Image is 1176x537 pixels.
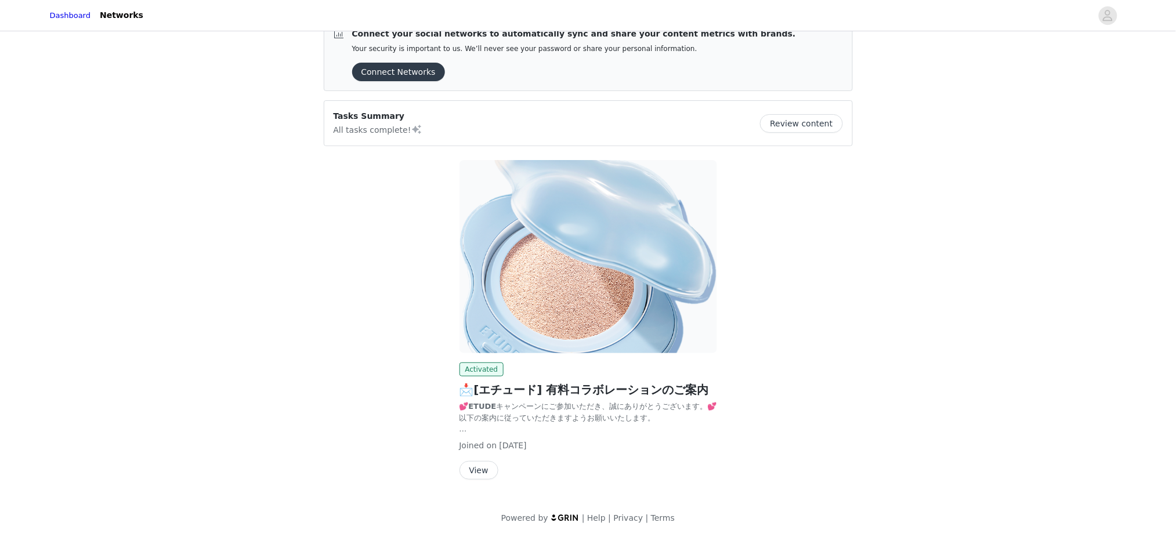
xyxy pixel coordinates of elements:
strong: ETUDE [469,402,497,411]
button: Review content [760,114,842,133]
span: Activated [459,362,504,376]
h2: 📩[エチュード] 有料コラボレーションのご案内 [459,381,717,398]
button: Connect Networks [352,63,445,81]
span: | [582,513,585,523]
a: Dashboard [50,10,91,21]
a: View [459,466,498,475]
img: AMOREPACIFIC [459,160,717,353]
p: 💕 キャンペーンにご参加いただき、誠にありがとうございます。💕 以下の案内に従っていただきますようお願いいたします。 [459,401,717,423]
span: | [646,513,649,523]
a: Privacy [614,513,643,523]
span: Powered by [501,513,548,523]
div: avatar [1102,6,1113,25]
span: Joined on [459,441,497,450]
a: Help [587,513,606,523]
span: | [608,513,611,523]
button: View [459,461,498,480]
p: All tasks complete! [334,122,423,136]
a: Terms [651,513,675,523]
p: Your security is important to us. We’ll never see your password or share your personal information. [352,45,796,53]
p: Connect your social networks to automatically sync and share your content metrics with brands. [352,28,796,40]
img: logo [551,514,580,521]
a: Networks [93,2,150,28]
p: Tasks Summary [334,110,423,122]
span: [DATE] [500,441,527,450]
